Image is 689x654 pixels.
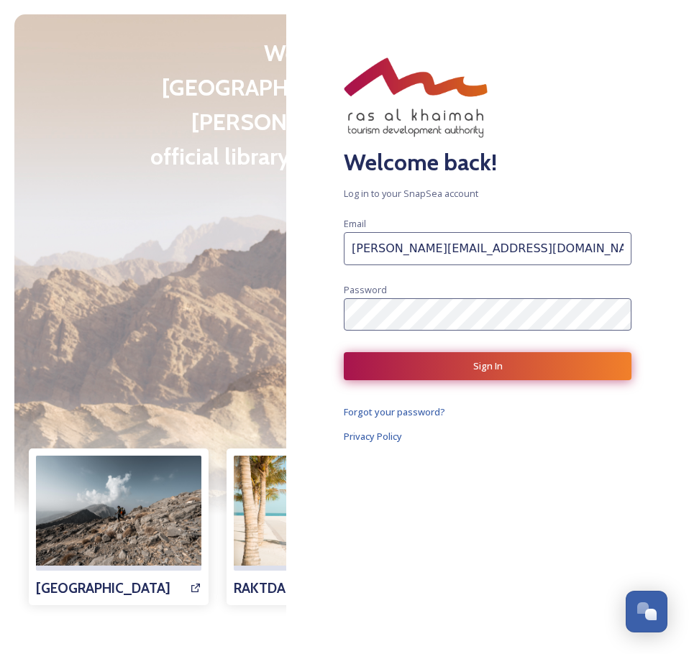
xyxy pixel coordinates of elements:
[36,578,170,599] h3: [GEOGRAPHIC_DATA]
[36,456,201,599] a: [GEOGRAPHIC_DATA]
[234,456,399,566] img: DP%20-%20Couple%20-%209.jpg
[234,578,371,599] h3: RAKTDA Media Centre
[344,403,631,420] a: Forgot your password?
[344,405,445,418] span: Forgot your password?
[344,428,631,445] a: Privacy Policy
[344,283,387,296] span: Password
[344,232,631,265] input: john.doe@snapsea.io
[344,352,631,380] button: Sign In
[344,187,631,201] span: Log in to your SnapSea account
[344,430,402,443] span: Privacy Policy
[234,456,399,599] a: RAKTDA Media Centre
[36,456,201,566] img: 4A12772D-B6F2-4164-A582A31F39726F87.jpg
[344,57,488,138] img: RAKTDA_ENG_NEW%20STACKED%20LOGO_RGB.png
[626,591,667,632] button: Open Chat
[344,217,366,230] span: Email
[344,145,631,180] h2: Welcome back!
